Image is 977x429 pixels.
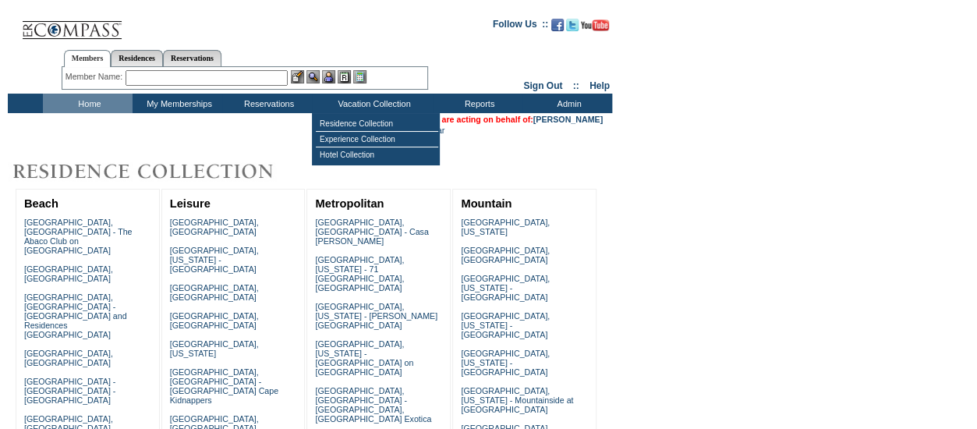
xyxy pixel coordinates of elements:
[163,50,221,66] a: Reservations
[316,116,438,132] td: Residence Collection
[322,70,335,83] img: Impersonate
[315,255,404,292] a: [GEOGRAPHIC_DATA], [US_STATE] - 71 [GEOGRAPHIC_DATA], [GEOGRAPHIC_DATA]
[170,246,259,274] a: [GEOGRAPHIC_DATA], [US_STATE] - [GEOGRAPHIC_DATA]
[222,94,312,113] td: Reservations
[24,377,115,405] a: [GEOGRAPHIC_DATA] - [GEOGRAPHIC_DATA] - [GEOGRAPHIC_DATA]
[461,218,550,236] a: [GEOGRAPHIC_DATA], [US_STATE]
[461,246,550,264] a: [GEOGRAPHIC_DATA], [GEOGRAPHIC_DATA]
[8,156,312,187] img: Destinations by Exclusive Resorts
[315,339,413,377] a: [GEOGRAPHIC_DATA], [US_STATE] - [GEOGRAPHIC_DATA] on [GEOGRAPHIC_DATA]
[581,19,609,31] img: Subscribe to our YouTube Channel
[573,80,579,91] span: ::
[170,283,259,302] a: [GEOGRAPHIC_DATA], [GEOGRAPHIC_DATA]
[523,80,562,91] a: Sign Out
[43,94,133,113] td: Home
[581,23,609,33] a: Subscribe to our YouTube Channel
[522,94,612,113] td: Admin
[315,197,384,210] a: Metropolitan
[315,218,428,246] a: [GEOGRAPHIC_DATA], [GEOGRAPHIC_DATA] - Casa [PERSON_NAME]
[170,339,259,358] a: [GEOGRAPHIC_DATA], [US_STATE]
[338,70,351,83] img: Reservations
[64,50,112,67] a: Members
[111,50,163,66] a: Residences
[24,349,113,367] a: [GEOGRAPHIC_DATA], [GEOGRAPHIC_DATA]
[315,302,437,330] a: [GEOGRAPHIC_DATA], [US_STATE] - [PERSON_NAME][GEOGRAPHIC_DATA]
[461,274,550,302] a: [GEOGRAPHIC_DATA], [US_STATE] - [GEOGRAPHIC_DATA]
[316,132,438,147] td: Experience Collection
[170,197,211,210] a: Leisure
[24,197,58,210] a: Beach
[533,115,603,124] a: [PERSON_NAME]
[589,80,610,91] a: Help
[461,311,550,339] a: [GEOGRAPHIC_DATA], [US_STATE] - [GEOGRAPHIC_DATA]
[24,292,127,339] a: [GEOGRAPHIC_DATA], [GEOGRAPHIC_DATA] - [GEOGRAPHIC_DATA] and Residences [GEOGRAPHIC_DATA]
[315,386,431,424] a: [GEOGRAPHIC_DATA], [GEOGRAPHIC_DATA] - [GEOGRAPHIC_DATA], [GEOGRAPHIC_DATA] Exotica
[291,70,304,83] img: b_edit.gif
[316,147,438,162] td: Hotel Collection
[24,264,113,283] a: [GEOGRAPHIC_DATA], [GEOGRAPHIC_DATA]
[24,218,133,255] a: [GEOGRAPHIC_DATA], [GEOGRAPHIC_DATA] - The Abaco Club on [GEOGRAPHIC_DATA]
[306,70,320,83] img: View
[493,17,548,36] td: Follow Us ::
[353,70,366,83] img: b_calculator.gif
[566,23,579,33] a: Follow us on Twitter
[8,23,20,24] img: i.gif
[312,94,433,113] td: Vacation Collection
[551,19,564,31] img: Become our fan on Facebook
[170,367,278,405] a: [GEOGRAPHIC_DATA], [GEOGRAPHIC_DATA] - [GEOGRAPHIC_DATA] Cape Kidnappers
[433,94,522,113] td: Reports
[21,8,122,40] img: Compass Home
[133,94,222,113] td: My Memberships
[566,19,579,31] img: Follow us on Twitter
[461,197,512,210] a: Mountain
[170,311,259,330] a: [GEOGRAPHIC_DATA], [GEOGRAPHIC_DATA]
[170,218,259,236] a: [GEOGRAPHIC_DATA], [GEOGRAPHIC_DATA]
[551,23,564,33] a: Become our fan on Facebook
[461,386,573,414] a: [GEOGRAPHIC_DATA], [US_STATE] - Mountainside at [GEOGRAPHIC_DATA]
[424,115,603,124] span: You are acting on behalf of:
[461,349,550,377] a: [GEOGRAPHIC_DATA], [US_STATE] - [GEOGRAPHIC_DATA]
[65,70,126,83] div: Member Name:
